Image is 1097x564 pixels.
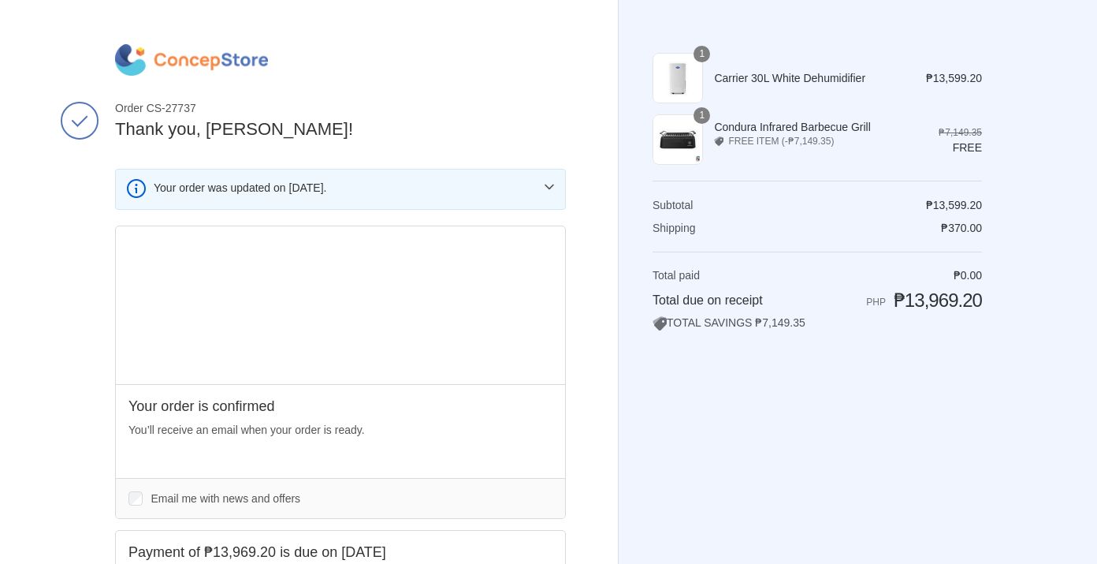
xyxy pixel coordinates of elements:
span: ₱0.00 [954,269,982,282]
span: ₱7,149.35 [755,316,805,329]
th: Subtotal [653,198,829,212]
span: Condura Infrared Barbecue Grill [714,120,903,134]
span: ₱13,969.20 [894,289,982,311]
span: ₱13,599.20 [926,199,982,211]
span: Shipping [653,222,696,234]
img: ConcepStore [115,44,268,76]
img: Condura Infrared Barbecue Grill [653,114,703,165]
span: TOTAL SAVINGS [653,316,752,329]
span: ₱370.00 [941,222,982,234]
div: Google map displaying pin point of shipping address: Imus, Cavite [116,226,565,384]
span: PHP [866,297,886,308]
span: 1 [694,107,710,124]
iframe: Google map displaying pin point of shipping address: Imus, Cavite [116,226,566,384]
span: 1 [694,46,710,62]
h2: Payment of ₱13,969.20 is due on [DATE] [128,543,552,562]
p: You’ll receive an email when your order is ready. [128,422,552,439]
span: Carrier 30L White Dehumidifier [714,71,903,85]
span: FREE ITEM (-₱7,149.35) [728,134,834,148]
span: Order CS-27737 [115,101,566,115]
span: Total due on receipt [653,293,763,307]
span: Email me with news and offers [151,492,301,505]
h2: Your order is confirmed [128,398,552,416]
h3: Your order was updated on [DATE]. [154,181,532,195]
th: Total paid [653,235,829,282]
img: carrier-dehumidifier-30-liter-full-view-concepstore [653,53,703,103]
del: ₱7,149.35 [939,127,982,138]
span: ₱13,599.20 [926,72,982,84]
button: View more [532,170,567,204]
span: Free [953,141,982,154]
h2: Thank you, [PERSON_NAME]! [115,118,566,141]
